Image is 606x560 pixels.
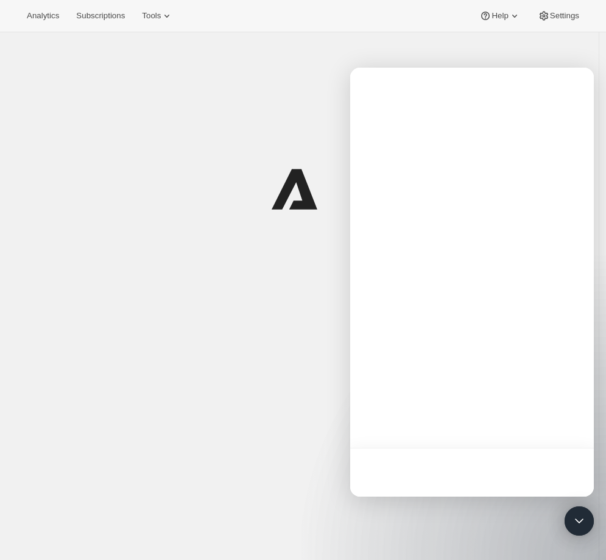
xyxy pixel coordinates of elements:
span: Analytics [27,11,59,21]
span: Help [491,11,508,21]
span: Tools [142,11,161,21]
button: Analytics [19,7,66,24]
button: Subscriptions [69,7,132,24]
span: Subscriptions [76,11,125,21]
button: Tools [135,7,180,24]
span: Settings [550,11,579,21]
iframe: Intercom live chat [350,68,594,497]
button: Settings [530,7,587,24]
div: Open Intercom Messenger [565,506,594,536]
button: Help [472,7,527,24]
